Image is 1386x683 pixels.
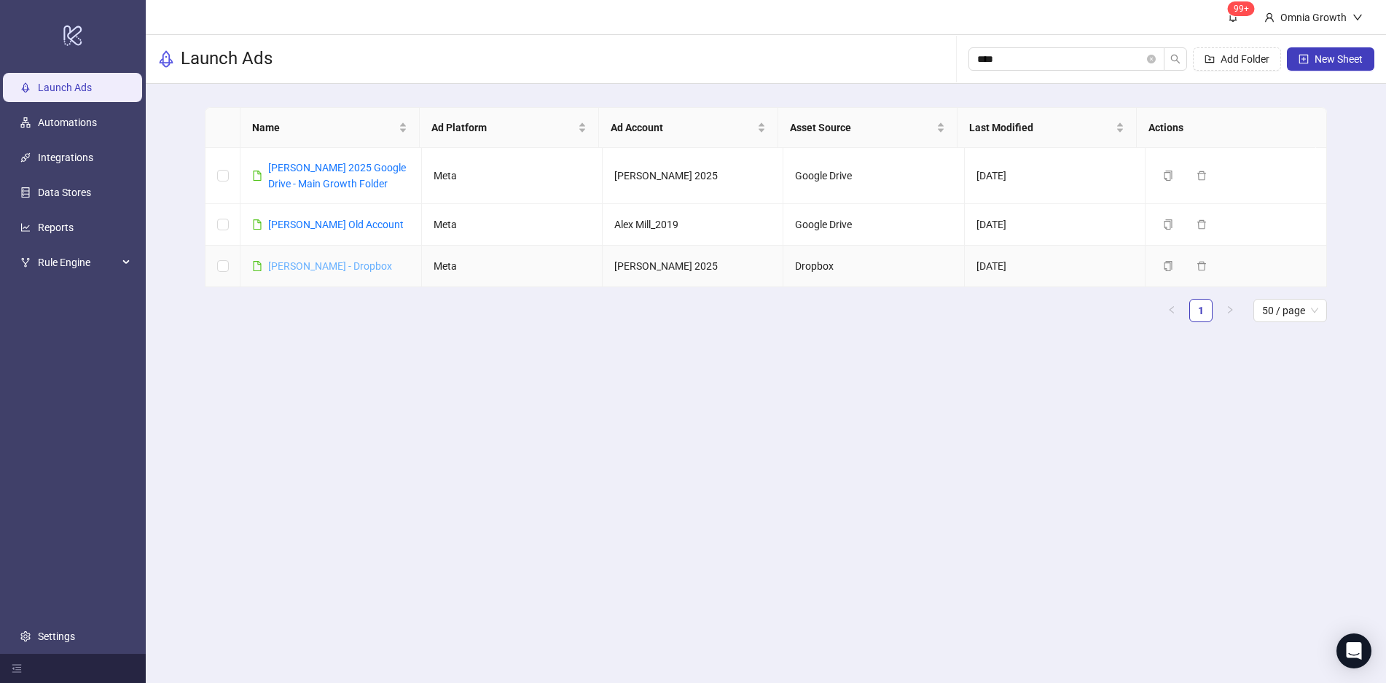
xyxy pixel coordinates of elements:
[969,120,1113,136] span: Last Modified
[603,246,783,287] td: [PERSON_NAME] 2025
[603,148,783,204] td: [PERSON_NAME] 2025
[1352,12,1363,23] span: down
[431,120,575,136] span: Ad Platform
[1315,53,1363,65] span: New Sheet
[38,187,91,198] a: Data Stores
[268,219,404,230] a: [PERSON_NAME] Old Account
[778,108,958,148] th: Asset Source
[599,108,778,148] th: Ad Account
[965,246,1146,287] td: [DATE]
[1193,47,1281,71] button: Add Folder
[783,148,964,204] td: Google Drive
[1218,299,1242,322] li: Next Page
[1218,299,1242,322] button: right
[38,248,118,277] span: Rule Engine
[1197,261,1207,271] span: delete
[1299,54,1309,64] span: plus-square
[38,152,93,163] a: Integrations
[422,148,603,204] td: Meta
[12,663,22,674] span: menu-fold
[181,47,273,71] h3: Launch Ads
[240,108,420,148] th: Name
[783,204,964,246] td: Google Drive
[1205,54,1215,64] span: folder-add
[1160,299,1183,322] li: Previous Page
[783,246,964,287] td: Dropbox
[958,108,1137,148] th: Last Modified
[1336,633,1371,668] div: Open Intercom Messenger
[38,82,92,93] a: Launch Ads
[1189,299,1213,322] li: 1
[1163,261,1173,271] span: copy
[611,120,754,136] span: Ad Account
[1226,305,1234,314] span: right
[1264,12,1275,23] span: user
[268,162,406,190] a: [PERSON_NAME] 2025 Google Drive - Main Growth Folder
[252,219,262,230] span: file
[1197,171,1207,181] span: delete
[420,108,599,148] th: Ad Platform
[1197,219,1207,230] span: delete
[268,260,392,272] a: [PERSON_NAME] - Dropbox
[20,257,31,268] span: fork
[1262,300,1318,321] span: 50 / page
[38,222,74,233] a: Reports
[422,204,603,246] td: Meta
[1147,55,1156,63] button: close-circle
[1275,9,1352,26] div: Omnia Growth
[1160,299,1183,322] button: left
[1253,299,1327,322] div: Page Size
[1163,171,1173,181] span: copy
[252,171,262,181] span: file
[252,120,396,136] span: Name
[1287,47,1374,71] button: New Sheet
[1163,219,1173,230] span: copy
[1221,53,1269,65] span: Add Folder
[1190,300,1212,321] a: 1
[965,204,1146,246] td: [DATE]
[1167,305,1176,314] span: left
[38,117,97,128] a: Automations
[252,261,262,271] span: file
[1137,108,1316,148] th: Actions
[1228,12,1238,22] span: bell
[157,50,175,68] span: rocket
[1228,1,1255,16] sup: 111
[790,120,933,136] span: Asset Source
[965,148,1146,204] td: [DATE]
[1170,54,1181,64] span: search
[422,246,603,287] td: Meta
[603,204,783,246] td: Alex Mill_2019
[38,631,75,642] a: Settings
